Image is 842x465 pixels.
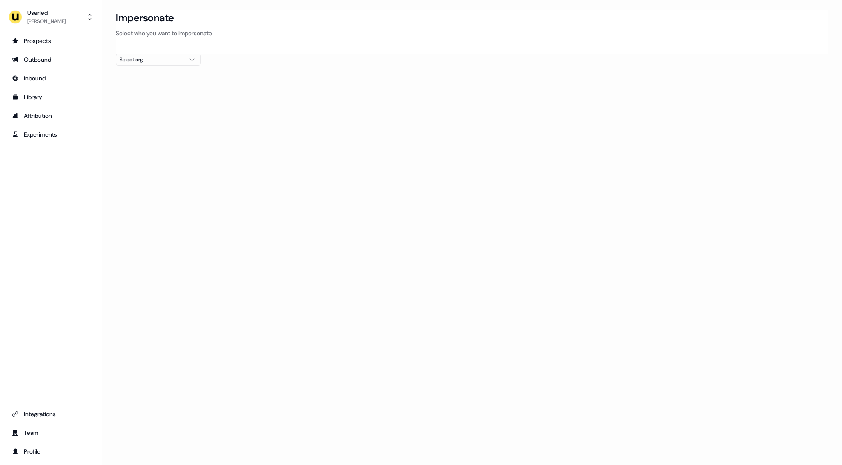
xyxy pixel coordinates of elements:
[12,410,90,418] div: Integrations
[12,93,90,101] div: Library
[12,55,90,64] div: Outbound
[116,54,201,66] button: Select org
[7,34,95,48] a: Go to prospects
[12,130,90,139] div: Experiments
[7,426,95,439] a: Go to team
[7,407,95,421] a: Go to integrations
[7,71,95,85] a: Go to Inbound
[116,29,828,37] p: Select who you want to impersonate
[7,109,95,123] a: Go to attribution
[7,90,95,104] a: Go to templates
[12,37,90,45] div: Prospects
[12,74,90,83] div: Inbound
[116,11,174,24] h3: Impersonate
[27,9,66,17] div: Userled
[7,128,95,141] a: Go to experiments
[7,445,95,458] a: Go to profile
[7,7,95,27] button: Userled[PERSON_NAME]
[12,111,90,120] div: Attribution
[12,428,90,437] div: Team
[27,17,66,26] div: [PERSON_NAME]
[120,55,183,64] div: Select org
[7,53,95,66] a: Go to outbound experience
[12,447,90,456] div: Profile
